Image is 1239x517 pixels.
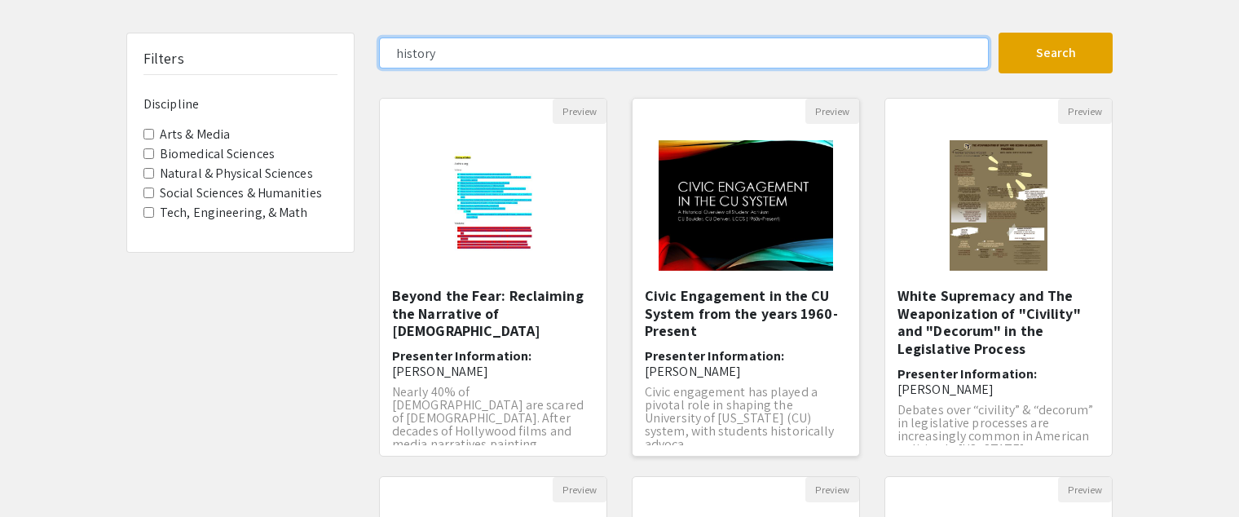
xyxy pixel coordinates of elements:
[160,164,313,183] label: Natural & Physical Sciences
[933,124,1064,287] img: <p>White Supremacy and The Weaponization of "Civility" and "Decorum" in the Legislative Process</p>
[392,287,594,340] h5: Beyond the Fear: Reclaiming the Narrative of [DEMOGRAPHIC_DATA]
[392,348,594,379] h6: Presenter Information:
[379,38,989,68] input: Search Keyword(s) Or Author(s)
[645,287,847,340] h5: Civic Engagement in the CU System from the years 1960-Present
[999,33,1113,73] button: Search
[1058,99,1112,124] button: Preview
[553,477,606,502] button: Preview
[884,98,1113,457] div: Open Presentation <p>White Supremacy and The Weaponization of "Civility" and "Decorum" in the Leg...
[143,50,184,68] h5: Filters
[143,96,337,112] h6: Discipline
[392,363,488,380] span: [PERSON_NAME]
[897,366,1100,397] h6: Presenter Information:
[645,363,741,380] span: [PERSON_NAME]
[12,444,69,505] iframe: Chat
[897,287,1100,357] h5: White Supremacy and The Weaponization of "Civility" and "Decorum" in the Legislative Process
[379,98,607,457] div: Open Presentation <p>Beyond the Fear: Reclaiming the Narrative of Muslim Americans</p>
[897,404,1100,469] p: Debates over “civility” & “decorum” in legislative processes are increasingly common in American ...
[160,203,308,223] label: Tech, Engineering, & Math
[645,348,847,379] h6: Presenter Information:
[426,124,560,287] img: <p>Beyond the Fear: Reclaiming the Narrative of Muslim Americans</p>
[160,183,322,203] label: Social Sciences & Humanities
[392,386,594,477] p: Nearly 40% of [DEMOGRAPHIC_DATA] are scared of [DEMOGRAPHIC_DATA]. After decades of Hollywood fil...
[897,381,994,398] span: [PERSON_NAME]
[805,477,859,502] button: Preview
[553,99,606,124] button: Preview
[632,98,860,457] div: Open Presentation <p>Civic Engagement in the CU System from the years 1960-Present </p>
[645,386,847,451] p: Civic engagement has played a pivotal role in shaping the University of [US_STATE] (CU) system, w...
[642,124,849,287] img: <p>Civic Engagement in the CU System from the years 1960-Present </p>
[805,99,859,124] button: Preview
[160,144,275,164] label: Biomedical Sciences
[160,125,230,144] label: Arts & Media
[1058,477,1112,502] button: Preview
